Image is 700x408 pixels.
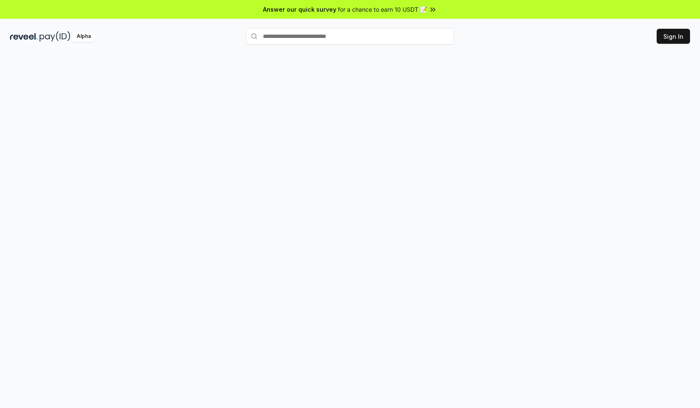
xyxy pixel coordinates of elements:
[657,29,690,44] button: Sign In
[40,31,70,42] img: pay_id
[72,31,95,42] div: Alpha
[10,31,38,42] img: reveel_dark
[338,5,427,14] span: for a chance to earn 10 USDT 📝
[263,5,336,14] span: Answer our quick survey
